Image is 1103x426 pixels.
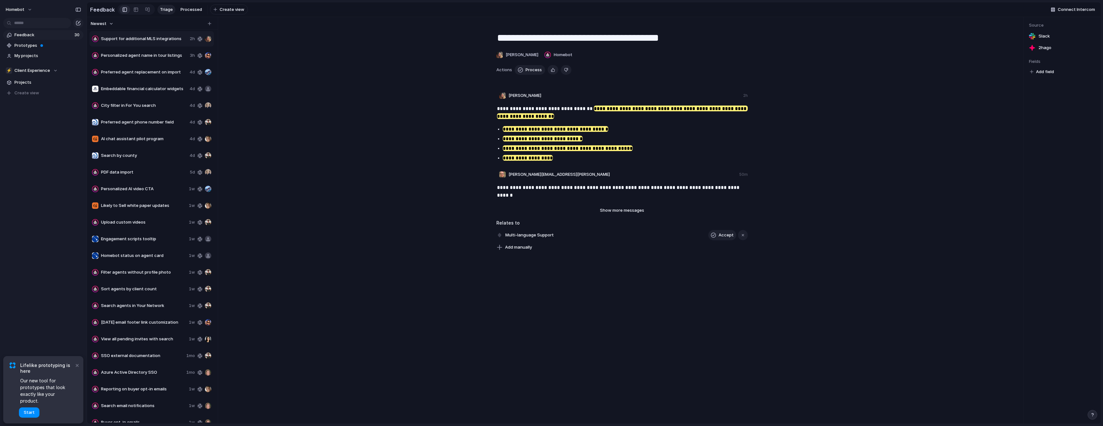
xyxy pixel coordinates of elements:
[101,52,187,59] span: Personalized agent name in tour listings
[1029,32,1096,41] a: Slack
[189,136,195,142] span: 4d
[20,362,74,374] span: Lifelike prototyping is here
[496,67,512,73] span: Actions
[189,319,195,326] span: 1w
[101,69,187,75] span: Preferred agent replacement on import
[189,403,195,409] span: 1w
[1048,5,1098,14] button: Connect Intercom
[1029,22,1096,29] span: Source
[3,41,83,50] a: Prototypes
[14,67,50,74] span: Client Experience
[14,53,81,59] span: My projects
[1058,6,1095,13] span: Connect Intercom
[101,219,186,226] span: Upload custom videos
[1039,33,1050,39] span: Slack
[157,5,175,14] a: Triage
[3,30,83,40] a: Feedback30
[554,52,572,58] span: Homebot
[189,69,195,75] span: 4d
[101,202,186,209] span: Likely to Sell white paper updates
[101,386,186,392] span: Reporting on buyer opt-in emails
[101,419,186,426] span: Buyer opt-in emails
[1036,69,1054,75] span: Add field
[189,419,195,426] span: 1w
[189,269,195,276] span: 1w
[189,119,195,125] span: 4d
[101,236,186,242] span: Engagement scripts tooltip
[101,302,186,309] span: Search agents in Your Network
[509,171,610,178] span: [PERSON_NAME][EMAIL_ADDRESS][PERSON_NAME]
[190,169,195,175] span: 5d
[189,252,195,259] span: 1w
[101,403,186,409] span: Search email notifications
[101,269,186,276] span: Filter agents without profile photo
[496,219,748,226] h3: Relates to
[210,4,248,15] button: Create view
[14,90,39,96] span: Create view
[14,42,81,49] span: Prototypes
[739,172,748,177] div: 50m
[3,78,83,87] a: Projects
[189,86,195,92] span: 4d
[3,51,83,61] a: My projects
[14,32,72,38] span: Feedback
[189,286,195,292] span: 1w
[189,102,195,109] span: 4d
[509,92,541,99] span: [PERSON_NAME]
[101,86,187,92] span: Embeddable financial calculator widgets
[101,319,186,326] span: [DATE] email footer link customization
[1029,68,1055,76] button: Add field
[178,5,205,14] a: Processed
[101,336,186,342] span: View all pending invites with search
[1029,58,1096,65] span: Fields
[189,152,195,159] span: 4d
[101,286,186,292] span: Sort agents by client count
[543,50,574,60] button: Homebot
[6,6,24,13] span: Homebot
[189,202,195,209] span: 1w
[3,88,83,98] button: Create view
[503,231,556,240] span: Multi-language Support
[189,386,195,392] span: 1w
[189,219,195,226] span: 1w
[90,20,114,28] button: Newest
[73,361,81,369] button: Dismiss
[515,65,545,75] button: Process
[101,36,187,42] span: Support for additional MLS integrations
[101,353,184,359] span: SSO external documentation
[101,252,186,259] span: Homebot status on agent card
[101,152,187,159] span: Search by county
[190,36,195,42] span: 2h
[526,67,542,73] span: Process
[584,206,661,215] button: Show more messages
[3,66,83,75] button: ⚡Client Experience
[1039,45,1051,51] span: 2h ago
[91,21,106,27] span: Newest
[719,232,734,238] span: Accept
[561,65,571,75] button: Delete
[20,377,74,404] span: Our new tool for prototypes that look exactly like your product.
[506,52,538,58] span: [PERSON_NAME]
[181,6,202,13] span: Processed
[101,369,184,376] span: Azure Active Directory SSO
[189,236,195,242] span: 1w
[6,67,12,74] div: ⚡
[14,79,81,86] span: Projects
[160,6,173,13] span: Triage
[743,93,748,98] div: 2h
[189,336,195,342] span: 1w
[190,52,195,59] span: 3h
[101,169,187,175] span: PDF data import
[186,353,195,359] span: 1mo
[24,409,35,416] span: Start
[101,102,187,109] span: City filter in For You search
[494,243,535,252] button: Add manually
[101,119,187,125] span: Preferred agent phone number field
[90,6,115,13] h2: Feedback
[3,4,36,15] button: Homebot
[186,369,195,376] span: 1mo
[220,6,244,13] span: Create view
[494,50,540,60] button: [PERSON_NAME]
[708,230,736,240] button: Accept
[74,32,81,38] span: 30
